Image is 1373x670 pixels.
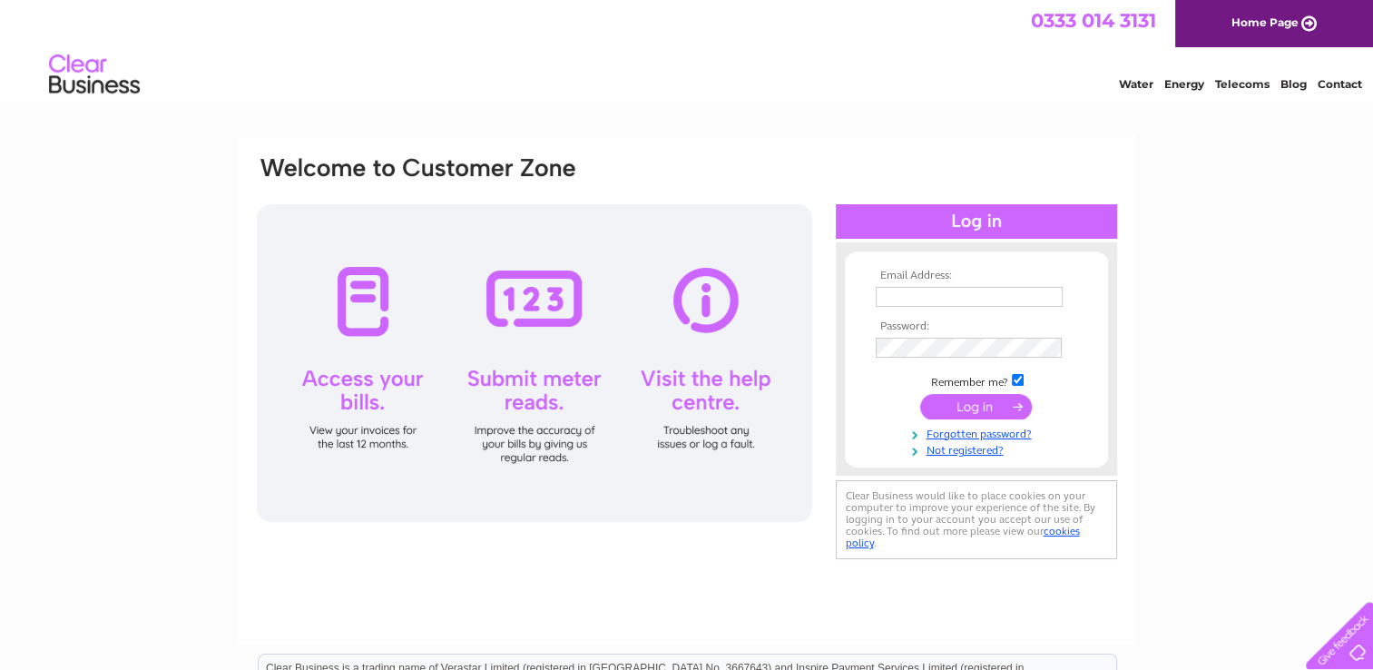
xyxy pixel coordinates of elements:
[1318,77,1362,91] a: Contact
[871,371,1082,389] td: Remember me?
[1215,77,1270,91] a: Telecoms
[876,440,1082,458] a: Not registered?
[1031,9,1156,32] a: 0333 014 3131
[836,480,1117,559] div: Clear Business would like to place cookies on your computer to improve your experience of the sit...
[871,270,1082,282] th: Email Address:
[871,320,1082,333] th: Password:
[1119,77,1153,91] a: Water
[876,424,1082,441] a: Forgotten password?
[259,10,1116,88] div: Clear Business is a trading name of Verastar Limited (registered in [GEOGRAPHIC_DATA] No. 3667643...
[1164,77,1204,91] a: Energy
[846,525,1080,549] a: cookies policy
[1280,77,1307,91] a: Blog
[48,47,141,103] img: logo.png
[920,394,1032,419] input: Submit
